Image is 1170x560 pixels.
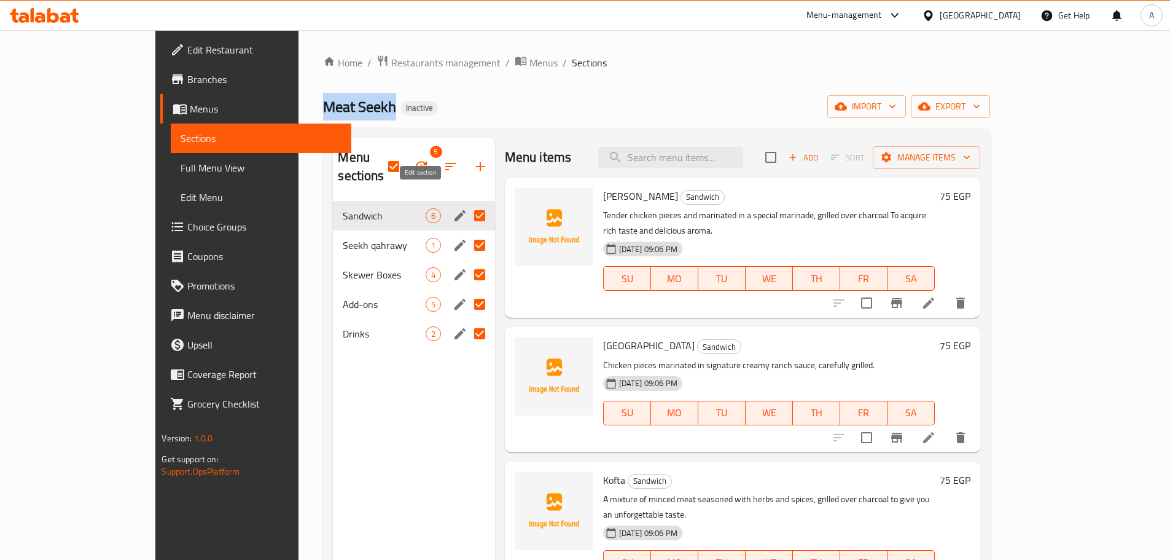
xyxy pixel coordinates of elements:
a: Coverage Report [160,360,351,389]
button: delete [946,423,975,452]
span: Menus [529,55,558,70]
nav: Menu sections [333,196,494,353]
a: Upsell [160,330,351,360]
a: Edit menu item [921,430,936,445]
div: Sandwich [681,190,725,205]
span: TH [798,404,835,422]
span: SU [609,404,646,422]
button: SU [603,401,651,425]
li: / [505,55,510,70]
button: edit [451,207,469,225]
span: Version: [162,430,192,446]
button: edit [451,266,469,284]
button: TU [698,266,746,291]
button: SU [603,266,651,291]
button: TH [793,401,840,425]
span: Kofta [603,471,625,489]
div: Sandwich [628,474,672,489]
span: Select section [758,144,784,170]
button: export [911,95,990,118]
h6: 75 EGP [940,187,970,205]
span: Sandwich [681,190,724,204]
span: Bulk update [407,152,436,181]
span: Sections [181,131,341,146]
span: Full Menu View [181,160,341,175]
span: 5 [426,299,440,310]
h2: Menu sections [338,148,388,185]
a: Edit Menu [171,183,351,212]
span: Drinks [343,326,425,341]
span: 1.0.0 [194,430,213,446]
a: Menus [515,55,558,71]
button: Manage items [873,146,980,169]
button: SA [887,266,935,291]
button: Add [784,148,823,167]
span: 1 [426,240,440,251]
span: TU [703,404,741,422]
span: FR [845,270,883,288]
button: WE [746,401,793,425]
span: 5 [430,146,442,158]
span: import [837,99,896,114]
span: export [921,99,980,114]
span: Skewer Boxes [343,267,425,282]
img: Kofta [515,471,593,550]
img: Shish Tawook [515,187,593,266]
h2: Menu items [505,148,572,167]
a: Choice Groups [160,212,351,242]
a: Menus [160,94,351,124]
div: Sandwich6edit [333,201,494,231]
span: TU [703,270,741,288]
span: Branches [187,72,341,87]
span: SU [609,270,646,288]
span: WE [751,404,788,422]
img: Shish Ranch [515,337,593,416]
a: Edit menu item [921,296,936,310]
span: Sort sections [436,152,466,181]
div: items [426,326,441,341]
div: Sandwich [697,339,741,354]
span: [DATE] 09:06 PM [614,527,682,539]
a: Branches [160,65,351,94]
span: Coverage Report [187,367,341,382]
div: Inactive [401,101,438,116]
span: WE [751,270,788,288]
a: Menu disclaimer [160,301,351,330]
span: Choice Groups [187,219,341,234]
span: [DATE] 09:06 PM [614,243,682,255]
span: A [1149,9,1154,22]
button: FR [840,266,887,291]
button: MO [651,266,698,291]
button: SA [887,401,935,425]
span: 2 [426,328,440,340]
span: Inactive [401,103,438,113]
span: Promotions [187,278,341,293]
nav: breadcrumb [323,55,989,71]
span: Manage items [883,150,970,165]
span: [GEOGRAPHIC_DATA] [603,336,695,355]
div: items [426,297,441,312]
span: Add [787,151,820,165]
span: Select all sections [381,154,407,179]
a: Edit Restaurant [160,35,351,65]
span: Get support on: [162,451,218,467]
span: SA [892,270,930,288]
span: Sections [572,55,607,70]
span: Menus [190,101,341,116]
a: Full Menu View [171,153,351,183]
span: Sandwich [698,340,741,354]
button: import [827,95,906,118]
span: Select section first [823,148,873,167]
span: Sandwich [343,208,425,223]
button: Add section [466,152,495,181]
span: TH [798,270,835,288]
button: edit [451,325,469,343]
span: Add-ons [343,297,425,312]
input: search [598,147,743,168]
p: Chicken pieces marinated in signature creamy ranch sauce, carefully grilled. [603,358,935,373]
span: Restaurants management [391,55,501,70]
span: MO [656,270,693,288]
div: Seekh qahrawy1edit [333,231,494,260]
li: / [367,55,372,70]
